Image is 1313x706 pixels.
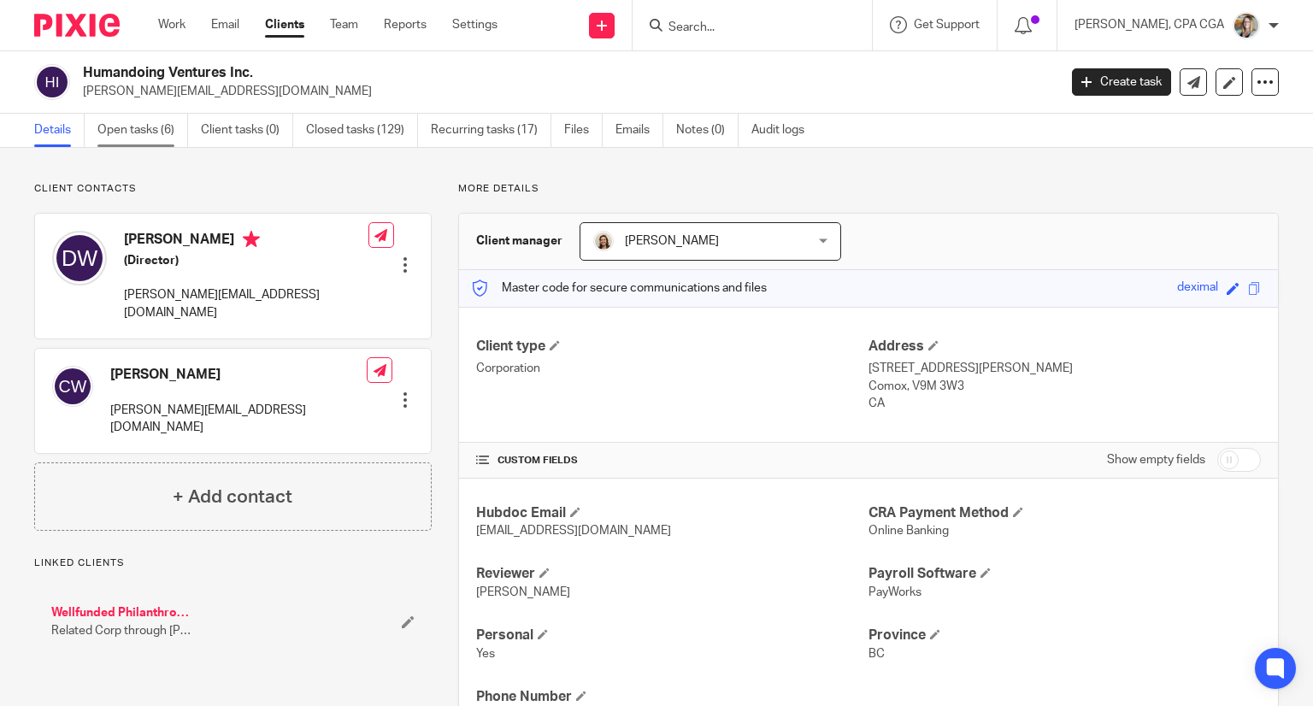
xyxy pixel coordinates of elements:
p: [PERSON_NAME][EMAIL_ADDRESS][DOMAIN_NAME] [83,83,1046,100]
span: BC [868,648,885,660]
span: Related Corp through [PERSON_NAME] [51,622,197,639]
p: [PERSON_NAME], CPA CGA [1075,16,1224,33]
h4: Personal [476,627,868,644]
p: Linked clients [34,556,432,570]
h4: + Add contact [173,484,292,510]
a: Work [158,16,185,33]
img: svg%3E [52,366,93,407]
a: Details [34,114,85,147]
a: Clients [265,16,304,33]
h4: Phone Number [476,688,868,706]
p: Master code for secure communications and files [472,279,767,297]
img: svg%3E [52,231,107,285]
span: Online Banking [868,525,949,537]
a: Audit logs [751,114,817,147]
a: Wellfunded Philanthropy Inc. [51,604,197,621]
span: [EMAIL_ADDRESS][DOMAIN_NAME] [476,525,671,537]
i: Primary [243,231,260,248]
a: Email [211,16,239,33]
h2: Humandoing Ventures Inc. [83,64,854,82]
h4: CUSTOM FIELDS [476,454,868,468]
h5: (Director) [124,252,368,269]
span: Yes [476,648,495,660]
img: Chrissy%20McGale%20Bio%20Pic%201.jpg [1233,12,1260,39]
img: Morgan.JPG [593,231,614,251]
img: Pixie [34,14,120,37]
label: Show empty fields [1107,451,1205,468]
img: svg%3E [34,64,70,100]
a: Client tasks (0) [201,114,293,147]
p: [PERSON_NAME][EMAIL_ADDRESS][DOMAIN_NAME] [110,402,367,437]
a: Reports [384,16,427,33]
span: [PERSON_NAME] [625,235,719,247]
h4: Client type [476,338,868,356]
h4: Payroll Software [868,565,1261,583]
a: Closed tasks (129) [306,114,418,147]
h3: Client manager [476,232,562,250]
span: PayWorks [868,586,921,598]
h4: [PERSON_NAME] [110,366,367,384]
h4: CRA Payment Method [868,504,1261,522]
a: Team [330,16,358,33]
a: Emails [615,114,663,147]
a: Files [564,114,603,147]
p: Corporation [476,360,868,377]
h4: Province [868,627,1261,644]
p: [STREET_ADDRESS][PERSON_NAME] [868,360,1261,377]
h4: [PERSON_NAME] [124,231,368,252]
a: Create task [1072,68,1171,96]
h4: Reviewer [476,565,868,583]
a: Notes (0) [676,114,739,147]
p: CA [868,395,1261,412]
input: Search [667,21,821,36]
p: More details [458,182,1279,196]
span: Get Support [914,19,980,31]
p: [PERSON_NAME][EMAIL_ADDRESS][DOMAIN_NAME] [124,286,368,321]
div: deximal [1177,279,1218,298]
a: Recurring tasks (17) [431,114,551,147]
p: Comox, V9M 3W3 [868,378,1261,395]
p: Client contacts [34,182,432,196]
h4: Hubdoc Email [476,504,868,522]
span: [PERSON_NAME] [476,586,570,598]
a: Open tasks (6) [97,114,188,147]
a: Settings [452,16,498,33]
h4: Address [868,338,1261,356]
